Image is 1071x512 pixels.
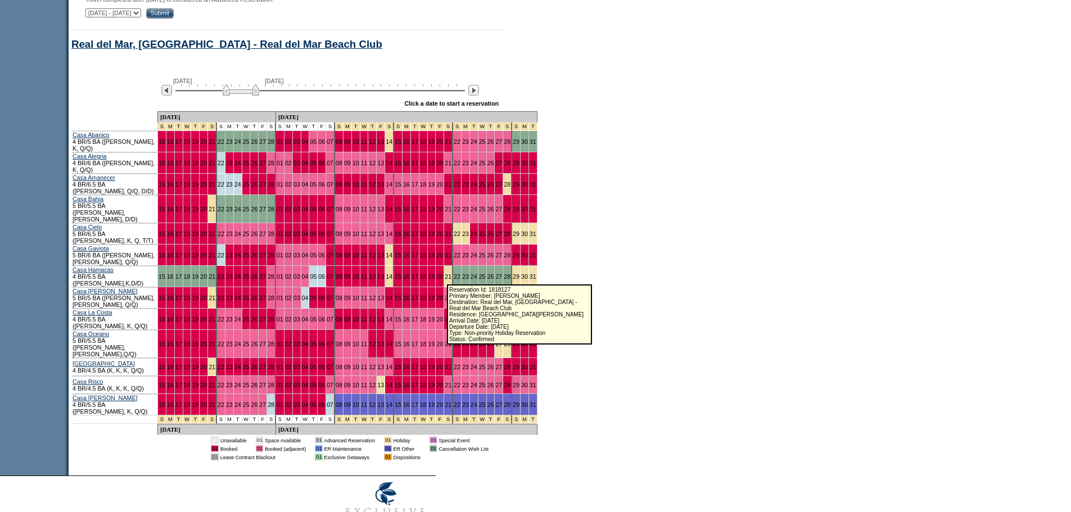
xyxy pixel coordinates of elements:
[530,181,536,188] a: 31
[436,138,443,145] a: 20
[420,181,427,188] a: 18
[302,160,309,166] a: 04
[226,252,233,259] a: 23
[310,206,317,212] a: 05
[285,206,292,212] a: 02
[243,138,250,145] a: 25
[277,181,283,188] a: 01
[226,181,233,188] a: 23
[487,230,494,237] a: 26
[454,160,460,166] a: 22
[479,181,486,188] a: 25
[454,252,460,259] a: 22
[336,252,342,259] a: 08
[167,230,174,237] a: 16
[218,230,224,237] a: 22
[73,132,110,138] a: Casa Abanico
[167,252,174,259] a: 16
[471,252,477,259] a: 24
[420,138,427,145] a: 18
[386,138,392,145] a: 14
[192,138,198,145] a: 19
[479,230,486,237] a: 25
[234,230,241,237] a: 24
[184,206,191,212] a: 18
[167,206,174,212] a: 16
[73,224,102,230] a: Casa Cielo
[495,181,502,188] a: 27
[285,181,292,188] a: 02
[428,252,435,259] a: 19
[167,160,174,166] a: 16
[200,252,207,259] a: 20
[268,160,274,166] a: 28
[530,138,536,145] a: 31
[521,138,528,145] a: 30
[412,138,418,145] a: 17
[369,206,376,212] a: 12
[445,138,451,145] a: 21
[369,160,376,166] a: 12
[386,230,392,237] a: 14
[344,138,351,145] a: 09
[327,252,333,259] a: 07
[336,181,342,188] a: 08
[395,160,401,166] a: 15
[175,252,182,259] a: 17
[251,138,257,145] a: 26
[302,252,309,259] a: 04
[234,252,241,259] a: 24
[361,160,368,166] a: 11
[259,252,266,259] a: 27
[420,230,427,237] a: 18
[318,206,325,212] a: 06
[209,206,215,212] a: 21
[395,252,401,259] a: 15
[386,160,392,166] a: 14
[462,160,469,166] a: 23
[386,181,392,188] a: 14
[462,252,469,259] a: 23
[504,138,510,145] a: 28
[327,160,333,166] a: 07
[513,252,519,259] a: 29
[436,206,443,212] a: 20
[277,138,283,145] a: 01
[184,160,191,166] a: 18
[192,230,198,237] a: 19
[395,206,401,212] a: 15
[209,160,215,166] a: 21
[234,273,241,280] a: 24
[395,181,401,188] a: 15
[403,160,410,166] a: 16
[175,230,182,237] a: 17
[159,181,165,188] a: 15
[336,138,342,145] a: 08
[285,273,292,280] a: 02
[495,206,502,212] a: 27
[268,206,274,212] a: 28
[268,138,274,145] a: 28
[369,181,376,188] a: 12
[395,230,401,237] a: 15
[504,206,510,212] a: 28
[73,266,114,273] a: Casa Hamacas
[159,252,165,259] a: 15
[403,181,410,188] a: 16
[327,230,333,237] a: 07
[445,206,451,212] a: 21
[361,206,368,212] a: 11
[504,181,510,188] a: 28
[377,160,384,166] a: 13
[521,252,528,259] a: 30
[344,252,351,259] a: 09
[386,206,392,212] a: 14
[521,181,528,188] a: 30
[428,138,435,145] a: 19
[218,206,224,212] a: 22
[73,245,109,252] a: Casa Gaviota
[268,252,274,259] a: 28
[487,138,494,145] a: 26
[395,138,401,145] a: 15
[454,181,460,188] a: 22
